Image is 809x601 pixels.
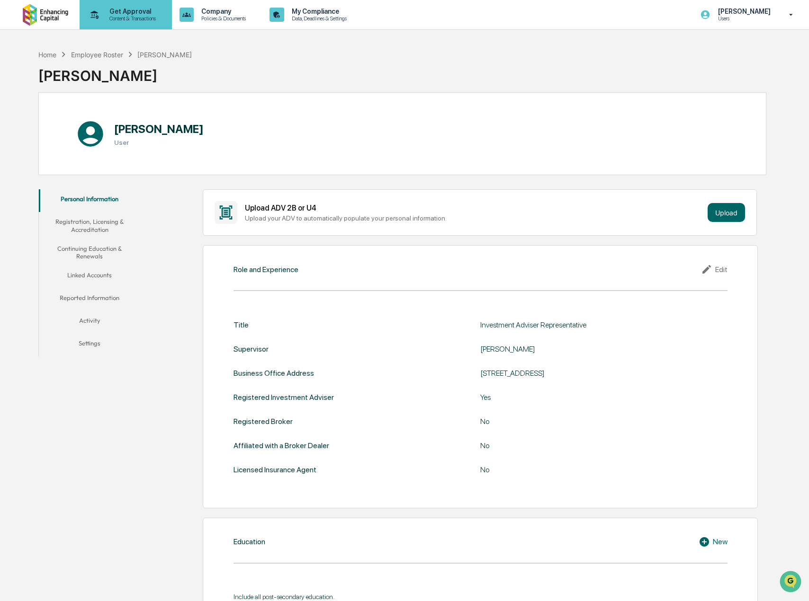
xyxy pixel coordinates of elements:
[234,345,269,354] div: Supervisor
[234,593,728,601] div: Include all post-secondary education.
[114,139,204,146] h3: User
[39,212,140,239] button: Registration, Licensing & Accreditation
[710,8,775,15] p: [PERSON_NAME]
[102,8,161,15] p: Get Approval
[39,265,140,288] button: Linked Accounts
[234,537,265,546] div: Education
[284,8,351,15] p: My Compliance
[19,137,60,147] span: Data Lookup
[65,115,121,133] a: 🗄️Attestations
[480,345,717,354] div: [PERSON_NAME]
[137,51,192,59] div: [PERSON_NAME]
[32,72,155,82] div: Start new chat
[234,320,249,329] div: Title
[710,15,775,22] p: Users
[23,3,68,26] img: logo
[234,465,316,474] div: Licensed Insurance Agent
[32,82,120,89] div: We're available if you need us!
[38,51,56,59] div: Home
[67,160,115,168] a: Powered byPylon
[114,122,204,136] h1: [PERSON_NAME]
[699,536,728,548] div: New
[71,51,123,59] div: Employee Roster
[480,441,717,450] div: No
[245,214,704,222] div: Upload your ADV to automatically populate your personal information.
[779,570,804,595] iframe: Open customer support
[94,160,115,168] span: Pylon
[9,138,17,146] div: 🔎
[9,72,27,89] img: 1746055101610-c473b297-6a78-478c-a979-82029cc54cd1
[480,417,717,426] div: No
[708,203,745,222] button: Upload
[245,203,704,212] div: Upload ADV 2B or U4
[38,60,192,84] div: [PERSON_NAME]
[39,189,140,356] div: secondary tabs example
[102,15,161,22] p: Content & Transactions
[701,264,728,275] div: Edit
[480,393,717,402] div: Yes
[39,239,140,266] button: Continuing Education & Renewals
[19,119,61,129] span: Preclearance
[78,119,117,129] span: Attestations
[480,369,717,378] div: [STREET_ADDRESS]
[39,288,140,311] button: Reported Information
[6,133,63,150] a: 🔎Data Lookup
[39,311,140,334] button: Activity
[480,465,717,474] div: No
[9,20,172,35] p: How can we help?
[284,15,351,22] p: Data, Deadlines & Settings
[480,320,717,329] div: Investment Adviser Representative
[9,120,17,128] div: 🖐️
[234,393,334,402] div: Registered Investment Adviser
[194,8,251,15] p: Company
[39,189,140,212] button: Personal Information
[161,75,172,87] button: Start new chat
[234,441,329,450] div: Affiliated with a Broker Dealer
[234,417,293,426] div: Registered Broker
[69,120,76,128] div: 🗄️
[6,115,65,133] a: 🖐️Preclearance
[39,334,140,356] button: Settings
[194,15,251,22] p: Policies & Documents
[234,265,298,274] div: Role and Experience
[234,369,314,378] div: Business Office Address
